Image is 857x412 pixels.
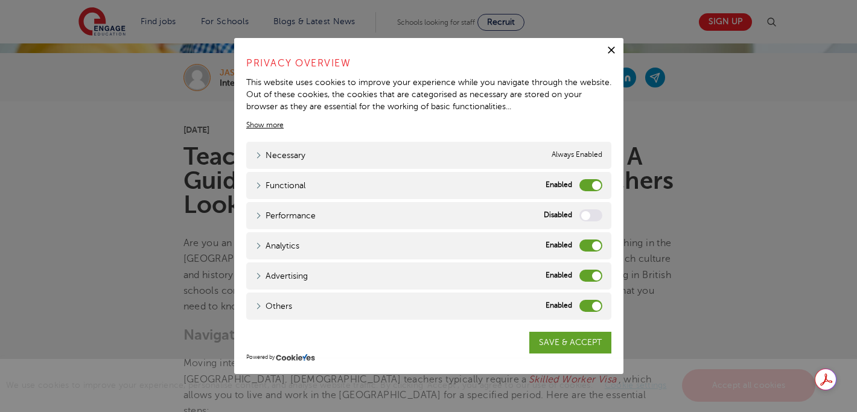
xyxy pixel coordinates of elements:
[529,332,611,353] a: SAVE & ACCEPT
[552,149,602,162] span: Always Enabled
[255,209,316,222] a: Performance
[255,300,292,312] a: Others
[276,353,315,361] img: CookieYes Logo
[682,369,816,402] a: Accept all cookies
[246,56,611,71] h4: Privacy Overview
[246,77,611,112] div: This website uses cookies to improve your experience while you navigate through the website. Out ...
[255,239,299,252] a: Analytics
[246,119,284,130] a: Show more
[255,149,305,162] a: Necessary
[255,179,305,192] a: Functional
[6,381,818,390] span: We use cookies to improve your experience, personalise content, and analyse website traffic. By c...
[255,270,308,282] a: Advertising
[605,381,667,390] a: Cookie settings
[246,353,611,362] div: Powered by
